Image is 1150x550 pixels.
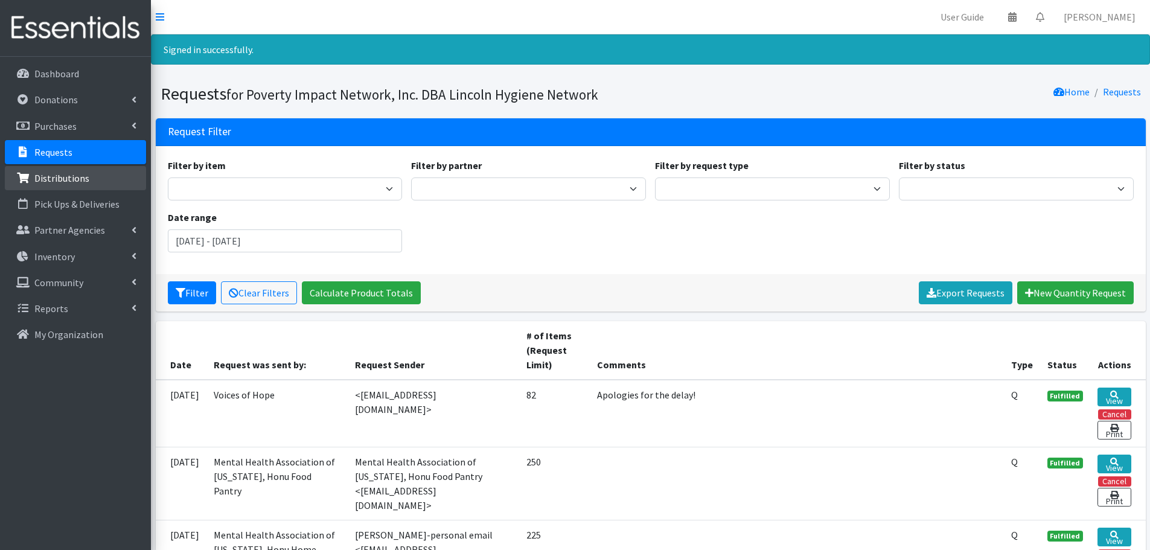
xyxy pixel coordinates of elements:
[1098,409,1131,420] button: Cancel
[206,380,348,447] td: Voices of Hope
[5,8,146,48] img: HumanEssentials
[34,94,78,106] p: Donations
[161,83,647,104] h1: Requests
[1054,5,1145,29] a: [PERSON_NAME]
[1097,421,1131,440] a: Print
[5,62,146,86] a: Dashboard
[226,86,598,103] small: for Poverty Impact Network, Inc. DBA Lincoln Hygiene Network
[5,166,146,190] a: Distributions
[34,302,68,315] p: Reports
[1090,321,1145,380] th: Actions
[655,158,749,173] label: Filter by request type
[34,251,75,263] p: Inventory
[168,210,217,225] label: Date range
[919,281,1012,304] a: Export Requests
[5,88,146,112] a: Donations
[34,146,72,158] p: Requests
[1097,455,1131,473] a: View
[1011,389,1018,401] abbr: Quantity
[5,192,146,216] a: Pick Ups & Deliveries
[168,229,403,252] input: January 1, 2011 - December 31, 2011
[1011,529,1018,541] abbr: Quantity
[5,322,146,347] a: My Organization
[156,321,206,380] th: Date
[1040,321,1091,380] th: Status
[1017,281,1134,304] a: New Quantity Request
[1004,321,1040,380] th: Type
[519,447,590,520] td: 250
[34,328,103,341] p: My Organization
[206,321,348,380] th: Request was sent by:
[411,158,482,173] label: Filter by partner
[221,281,297,304] a: Clear Filters
[5,218,146,242] a: Partner Agencies
[590,380,1003,447] td: Apologies for the delay!
[1047,531,1084,542] span: Fulfilled
[34,120,77,132] p: Purchases
[34,224,105,236] p: Partner Agencies
[899,158,965,173] label: Filter by status
[1011,456,1018,468] abbr: Quantity
[519,380,590,447] td: 82
[1097,488,1131,507] a: Print
[5,140,146,164] a: Requests
[206,447,348,520] td: Mental Health Association of [US_STATE], Honu Food Pantry
[1097,528,1131,546] a: View
[1098,476,1131,487] button: Cancel
[5,114,146,138] a: Purchases
[168,126,231,138] h3: Request Filter
[302,281,421,304] a: Calculate Product Totals
[34,68,79,80] p: Dashboard
[5,270,146,295] a: Community
[1103,86,1141,98] a: Requests
[151,34,1150,65] div: Signed in successfully.
[168,158,226,173] label: Filter by item
[1053,86,1090,98] a: Home
[156,447,206,520] td: [DATE]
[34,277,83,289] p: Community
[931,5,994,29] a: User Guide
[1097,388,1131,406] a: View
[5,296,146,321] a: Reports
[590,321,1003,380] th: Comments
[348,380,519,447] td: <[EMAIL_ADDRESS][DOMAIN_NAME]>
[156,380,206,447] td: [DATE]
[348,447,519,520] td: Mental Health Association of [US_STATE], Honu Food Pantry <[EMAIL_ADDRESS][DOMAIN_NAME]>
[34,198,120,210] p: Pick Ups & Deliveries
[1047,458,1084,468] span: Fulfilled
[34,172,89,184] p: Distributions
[168,281,216,304] button: Filter
[5,245,146,269] a: Inventory
[1047,391,1084,401] span: Fulfilled
[348,321,519,380] th: Request Sender
[519,321,590,380] th: # of Items (Request Limit)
